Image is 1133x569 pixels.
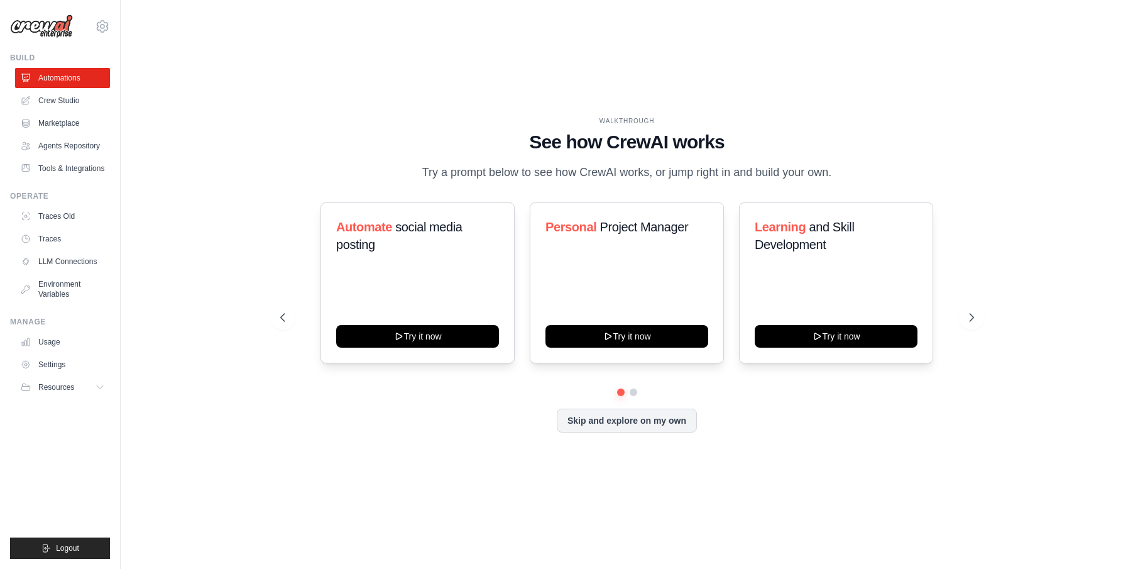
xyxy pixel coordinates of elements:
span: Project Manager [599,220,688,234]
a: LLM Connections [15,251,110,272]
div: WALKTHROUGH [280,116,974,126]
a: Traces Old [15,206,110,226]
a: Settings [15,355,110,375]
a: Traces [15,229,110,249]
img: Logo [10,14,73,38]
a: Tools & Integrations [15,158,110,179]
span: Personal [545,220,596,234]
button: Resources [15,377,110,397]
a: Usage [15,332,110,352]
span: Resources [38,382,74,392]
button: Skip and explore on my own [557,409,697,433]
span: social media posting [336,220,463,251]
button: Try it now [336,325,499,348]
button: Try it now [545,325,708,348]
a: Marketplace [15,113,110,133]
h1: See how CrewAI works [280,131,974,153]
div: Build [10,53,110,63]
span: and Skill Development [755,220,854,251]
iframe: Chat Widget [1070,509,1133,569]
p: Try a prompt below to see how CrewAI works, or jump right in and build your own. [416,163,838,182]
div: Manage [10,317,110,327]
span: Learning [755,220,806,234]
a: Automations [15,68,110,88]
a: Environment Variables [15,274,110,304]
span: Automate [336,220,392,234]
span: Logout [56,543,79,553]
button: Logout [10,538,110,559]
div: Operate [10,191,110,201]
button: Try it now [755,325,917,348]
a: Crew Studio [15,91,110,111]
a: Agents Repository [15,136,110,156]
